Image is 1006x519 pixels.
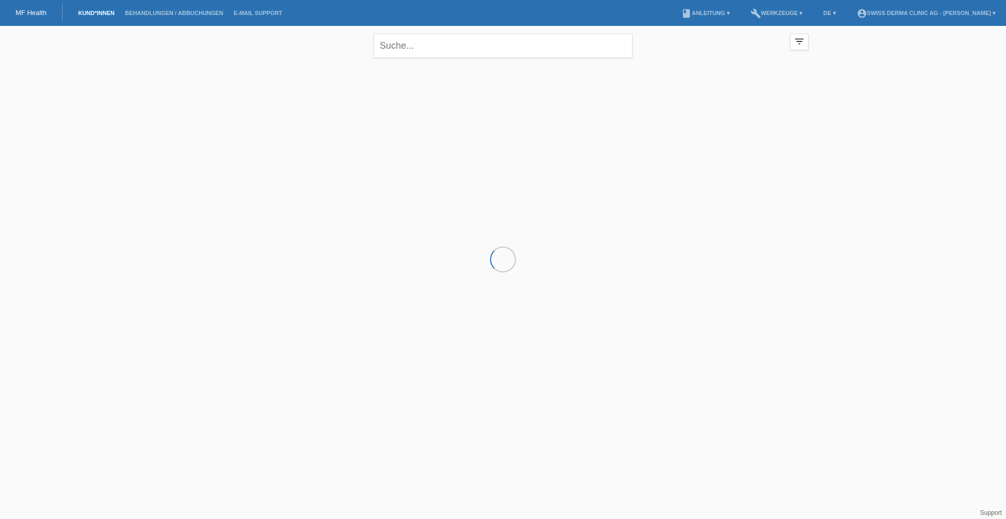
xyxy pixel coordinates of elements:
a: bookAnleitung ▾ [676,10,735,16]
a: DE ▾ [818,10,841,16]
i: book [681,8,692,19]
i: build [751,8,761,19]
a: Kund*innen [73,10,120,16]
a: buildWerkzeuge ▾ [745,10,808,16]
a: MF Health [16,9,47,17]
i: filter_list [794,36,805,47]
a: E-Mail Support [228,10,288,16]
a: Support [980,509,1002,516]
a: Behandlungen / Abbuchungen [120,10,228,16]
input: Suche... [373,34,633,58]
i: account_circle [857,8,867,19]
a: account_circleSwiss Derma Clinic AG - [PERSON_NAME] ▾ [852,10,1001,16]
